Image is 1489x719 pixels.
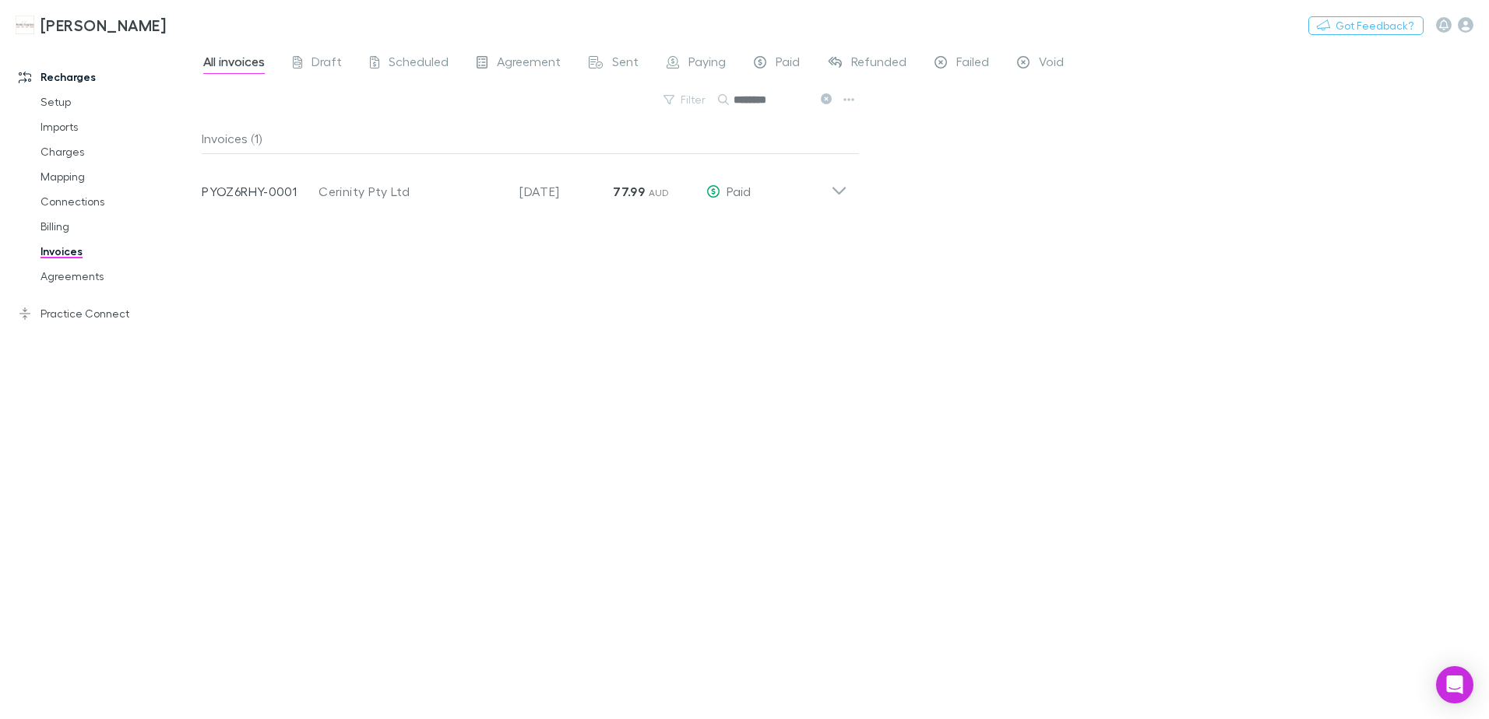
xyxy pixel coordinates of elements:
[688,54,726,74] span: Paying
[389,54,449,74] span: Scheduled
[203,54,265,74] span: All invoices
[25,114,210,139] a: Imports
[612,54,639,74] span: Sent
[1436,666,1473,703] div: Open Intercom Messenger
[189,154,860,216] div: PYOZ6RHY-0001Cerinity Pty Ltd[DATE]77.99 AUDPaid
[1039,54,1064,74] span: Void
[25,139,210,164] a: Charges
[519,182,613,201] p: [DATE]
[497,54,561,74] span: Agreement
[16,16,34,34] img: Hales Douglass's Logo
[851,54,906,74] span: Refunded
[25,89,210,114] a: Setup
[25,189,210,214] a: Connections
[3,65,210,89] a: Recharges
[202,182,319,201] p: PYOZ6RHY-0001
[956,54,989,74] span: Failed
[727,184,751,198] span: Paid
[6,6,175,44] a: [PERSON_NAME]
[25,264,210,289] a: Agreements
[3,301,210,326] a: Practice Connect
[649,187,670,198] span: AUD
[25,214,210,239] a: Billing
[656,90,715,109] button: Filter
[25,239,210,264] a: Invoices
[319,182,504,201] div: Cerinity Pty Ltd
[1308,16,1424,35] button: Got Feedback?
[25,164,210,189] a: Mapping
[613,184,645,199] strong: 77.99
[40,16,166,34] h3: [PERSON_NAME]
[776,54,800,74] span: Paid
[312,54,342,74] span: Draft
